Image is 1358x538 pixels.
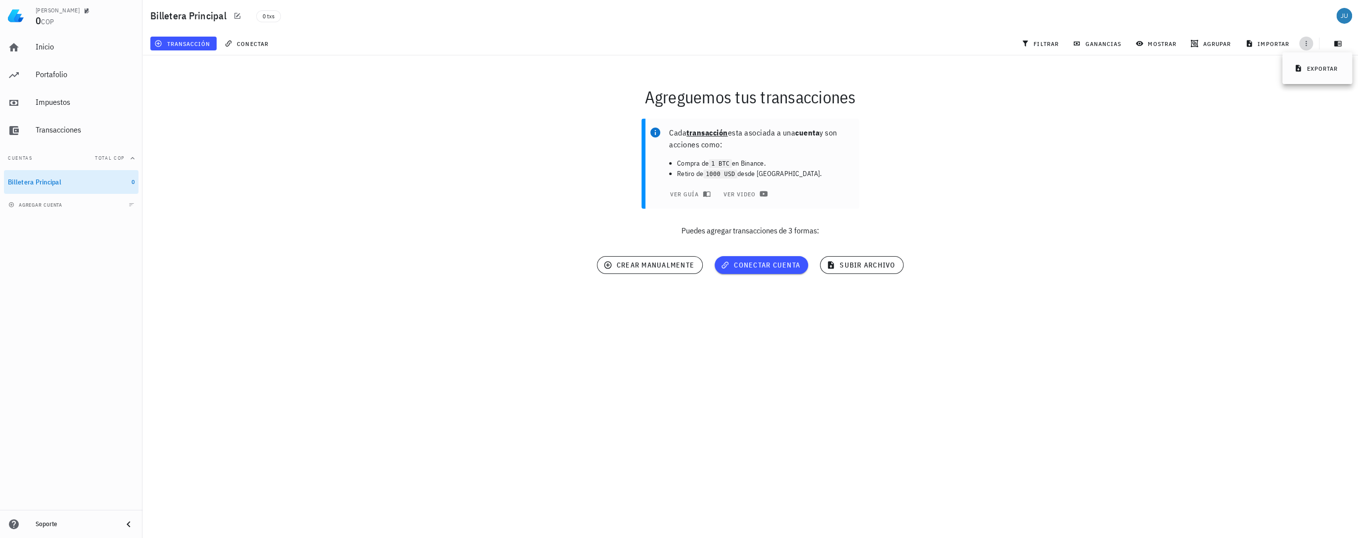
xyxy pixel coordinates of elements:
[703,170,737,179] code: 1000 USD
[4,36,138,59] a: Inicio
[1132,37,1182,50] button: mostrar
[1247,40,1289,47] span: importar
[10,202,62,208] span: agregar cuenta
[820,256,904,274] button: subir archivo
[36,14,41,27] span: 0
[1336,8,1352,24] div: avatar
[4,146,138,170] button: CuentasTotal COP
[663,187,715,201] button: ver guía
[1296,64,1338,72] span: exportar
[36,6,80,14] div: [PERSON_NAME]
[142,224,1358,236] p: Puedes agregar transacciones de 3 formas:
[709,159,732,169] code: 1 BTC
[677,158,851,169] li: Compra de en Binance.
[1241,37,1295,50] button: importar
[8,178,61,186] div: Billetera Principal
[226,40,269,47] span: conectar
[4,91,138,115] a: Impuestos
[156,40,210,47] span: transacción
[36,125,135,134] div: Transacciones
[36,520,115,528] div: Soporte
[36,70,135,79] div: Portafolio
[150,37,217,50] button: transacción
[4,63,138,87] a: Portafolio
[36,42,135,51] div: Inicio
[723,261,800,269] span: conectar cuenta
[263,11,274,22] span: 0 txs
[597,256,703,274] button: crear manualmente
[717,187,772,201] a: ver video
[8,8,24,24] img: LedgiFi
[686,128,728,137] b: transacción
[36,97,135,107] div: Impuestos
[677,169,851,179] li: Retiro de desde [GEOGRAPHIC_DATA].
[221,37,275,50] button: conectar
[1290,61,1344,75] button: exportar
[669,127,851,150] p: Cada esta asociada a una y son acciones como:
[669,190,709,198] span: ver guía
[6,200,67,210] button: agregar cuenta
[1137,40,1177,47] span: mostrar
[795,128,819,137] b: cuenta
[95,155,125,161] span: Total COP
[132,178,135,185] span: 0
[41,17,54,26] span: COP
[723,190,766,198] span: ver video
[1192,40,1231,47] span: agrupar
[605,261,694,269] span: crear manualmente
[828,261,895,269] span: subir archivo
[1069,37,1128,50] button: ganancias
[4,170,138,194] a: Billetera Principal 0
[1017,37,1065,50] button: filtrar
[1186,37,1237,50] button: agrupar
[4,119,138,142] a: Transacciones
[150,8,230,24] h1: Billetera Principal
[715,256,808,274] button: conectar cuenta
[1023,40,1059,47] span: filtrar
[1075,40,1121,47] span: ganancias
